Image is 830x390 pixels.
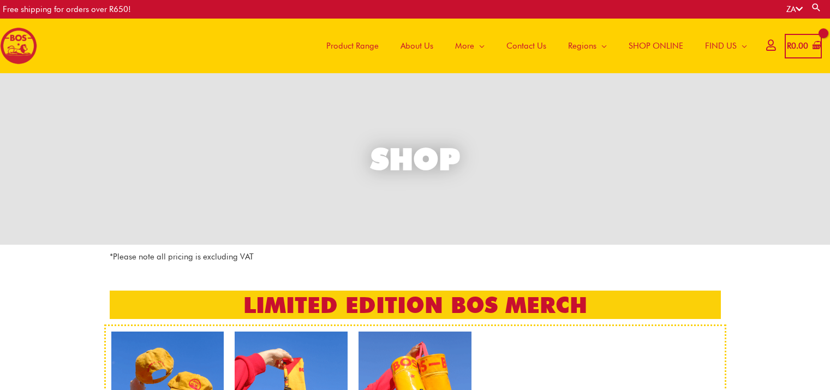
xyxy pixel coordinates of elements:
a: Search button [811,2,822,13]
a: About Us [390,19,444,73]
span: More [455,29,474,62]
bdi: 0.00 [787,41,808,51]
a: SHOP ONLINE [618,19,694,73]
a: ZA [786,4,803,14]
a: More [444,19,495,73]
nav: Site Navigation [307,19,758,73]
p: *Please note all pricing is excluding VAT [110,250,721,264]
span: SHOP ONLINE [629,29,683,62]
span: FIND US [705,29,737,62]
a: Regions [557,19,618,73]
a: Product Range [315,19,390,73]
a: View Shopping Cart, empty [785,34,822,58]
div: SHOP [371,144,460,174]
span: Contact Us [506,29,546,62]
span: Regions [568,29,596,62]
span: About Us [401,29,433,62]
span: R [787,41,791,51]
h2: LIMITED EDITION BOS MERCH [110,291,721,319]
a: Contact Us [495,19,557,73]
span: Product Range [326,29,379,62]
